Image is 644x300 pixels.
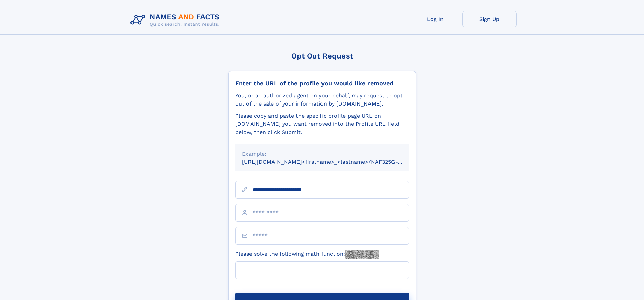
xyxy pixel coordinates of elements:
a: Sign Up [462,11,517,27]
div: Example: [242,150,402,158]
small: [URL][DOMAIN_NAME]<firstname>_<lastname>/NAF325G-xxxxxxxx [242,159,422,165]
div: You, or an authorized agent on your behalf, may request to opt-out of the sale of your informatio... [235,92,409,108]
div: Enter the URL of the profile you would like removed [235,79,409,87]
a: Log In [408,11,462,27]
div: Please copy and paste the specific profile page URL on [DOMAIN_NAME] you want removed into the Pr... [235,112,409,136]
div: Opt Out Request [228,52,416,60]
img: Logo Names and Facts [128,11,225,29]
label: Please solve the following math function: [235,250,379,259]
